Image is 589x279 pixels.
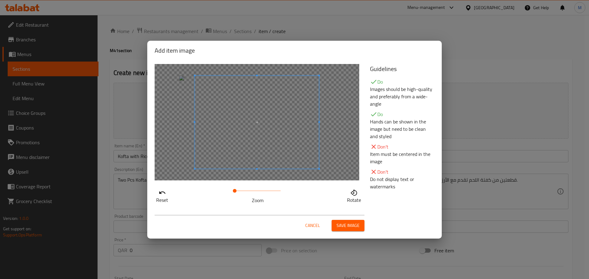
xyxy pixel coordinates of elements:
[345,187,363,203] button: Rotate
[370,78,434,85] p: Do
[337,222,360,229] span: Save image
[156,196,168,204] p: Reset
[370,168,434,175] p: Don't
[370,64,434,74] h5: Guidelines
[370,85,434,107] p: Images should be high-quality and preferably from a wide-angle
[155,46,434,55] h2: Add item image
[303,220,322,231] button: Cancel
[235,197,281,204] p: Zoom
[305,222,320,229] span: Cancel
[332,220,364,231] button: Save image
[370,175,434,190] p: Do not display text or watermarks
[370,150,434,165] p: Item must be centered in the image
[370,143,434,150] p: Don't
[155,187,170,203] button: Reset
[370,111,434,118] p: Do
[370,118,434,140] p: Hands can be shown in the image but need to be clean and styled
[347,196,361,204] p: Rotate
